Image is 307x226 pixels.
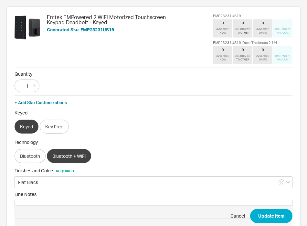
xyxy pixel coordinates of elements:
div: Keyed [15,109,292,117]
h5: Generated Sku: EMP23231US19 [47,27,184,32]
span: Finishes and Colors [15,168,74,173]
span: Line Notes [15,191,292,197]
span: Quantity [15,71,292,77]
span: Key Free [45,123,63,131]
button: Key Free [40,120,69,134]
div: 0 [242,21,244,25]
div: ON HAND AT MANUFAC [274,27,291,35]
button: Update Item [250,209,292,223]
textarea: Line Notes [15,200,292,219]
div: AVAILABLE NOW [214,54,231,61]
div: EMP23231US19 [213,15,292,17]
img: https___www.emtek.com_media_salsify_images_hs_hsa7thcahh-2025-01-29T230828Z-EMTEK_Empowered_2_Dea... [15,15,40,40]
div: ALLOCATED TO OTHER [234,27,251,35]
span: Bluetooth [20,152,40,160]
div: 0 [222,48,224,52]
h4: Emtek EMPowered 2 WiFi Motorized Touchscreen Keypad Deadbolt - Keyed [47,15,184,25]
div: ALLOCATED TO OTHER [234,54,251,61]
div: AVAILABLE ON PO [254,27,271,35]
span: Cancel [230,213,245,219]
div: 0 [262,48,264,52]
div: Technology [15,138,292,146]
div: EMP23231US19-Door Thickness 2 1/4 [213,41,292,44]
button: Bluetooth [15,149,46,163]
span: Update Item [258,212,284,220]
div: AVAILABLE NOW [214,27,231,35]
span: Required [56,169,74,173]
div: 0 [242,48,244,52]
svg: open menu [286,181,290,184]
div: ON HAND AT MANUFAC [274,54,291,61]
input: Select an Option [15,176,292,188]
div: 0 [262,21,264,25]
div: 0 [222,21,224,25]
div: AVAILABLE ON PO [254,54,271,61]
button: + Add Sku Customizations [15,100,67,105]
